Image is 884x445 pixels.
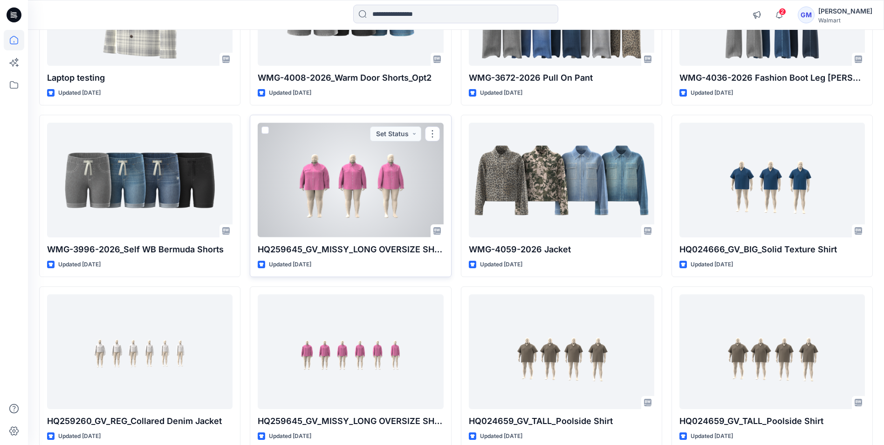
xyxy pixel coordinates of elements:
a: WMG-4059-2026 Jacket [469,123,654,237]
p: HQ024659_GV_TALL_Poolside Shirt [469,415,654,428]
p: Updated [DATE] [58,260,101,270]
p: Updated [DATE] [691,431,733,441]
a: HQ024659_GV_TALL_Poolside Shirt [679,294,865,409]
p: Updated [DATE] [58,431,101,441]
p: Updated [DATE] [480,88,522,98]
p: Updated [DATE] [269,431,311,441]
p: Updated [DATE] [269,88,311,98]
div: Walmart [818,17,872,24]
p: Updated [DATE] [691,260,733,270]
p: WMG-4008-2026_Warm Door Shorts_Opt2 [258,71,443,84]
a: HQ259260_GV_REG_Collared Denim Jacket [47,294,233,409]
p: Updated [DATE] [269,260,311,270]
a: HQ259645_GV_MISSY_LONG OVERSIZE SHACKET [258,294,443,409]
span: 2 [779,8,786,15]
p: Updated [DATE] [58,88,101,98]
p: WMG-3996-2026_Self WB Bermuda Shorts [47,243,233,256]
div: [PERSON_NAME] [818,6,872,17]
p: WMG-4036-2026 Fashion Boot Leg [PERSON_NAME] [679,71,865,84]
a: HQ024659_GV_TALL_Poolside Shirt [469,294,654,409]
a: HQ024666_GV_BIG_Solid Texture Shirt [679,123,865,237]
p: HQ259645_GV_MISSY_LONG OVERSIZE SHACKET [258,415,443,428]
p: HQ024659_GV_TALL_Poolside Shirt [679,415,865,428]
p: HQ024666_GV_BIG_Solid Texture Shirt [679,243,865,256]
p: WMG-4059-2026 Jacket [469,243,654,256]
p: Updated [DATE] [691,88,733,98]
p: HQ259645_GV_MISSY_LONG OVERSIZE SHACKET [258,243,443,256]
p: Updated [DATE] [480,260,522,270]
p: Updated [DATE] [480,431,522,441]
a: HQ259645_GV_MISSY_LONG OVERSIZE SHACKET [258,123,443,237]
a: WMG-3996-2026_Self WB Bermuda Shorts [47,123,233,237]
p: HQ259260_GV_REG_Collared Denim Jacket [47,415,233,428]
p: Laptop testing [47,71,233,84]
div: GM [798,7,815,23]
p: WMG-3672-2026 Pull On Pant [469,71,654,84]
